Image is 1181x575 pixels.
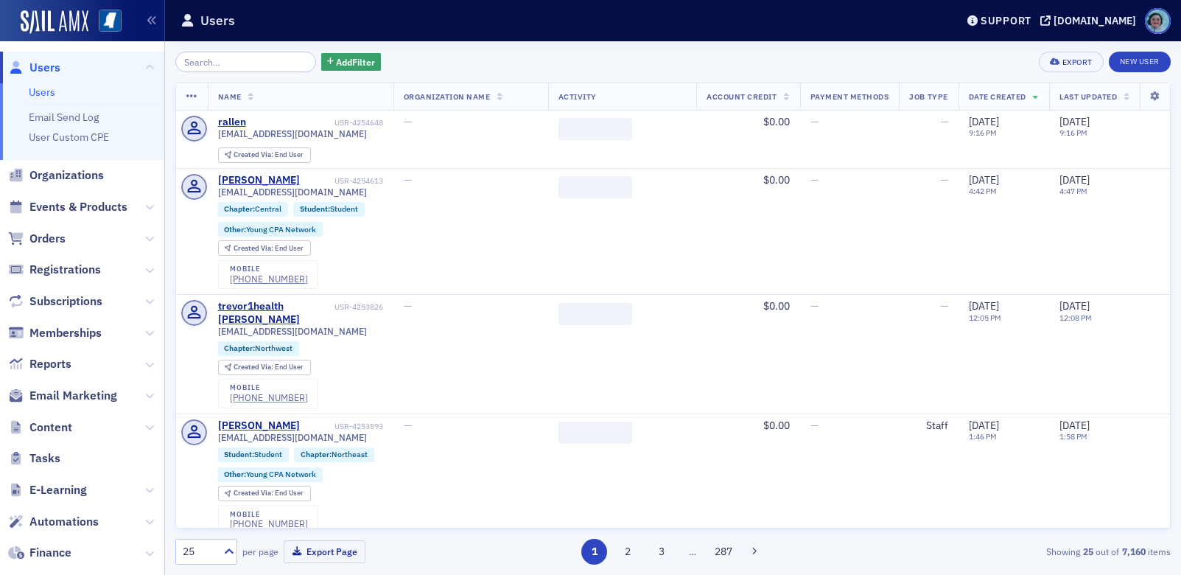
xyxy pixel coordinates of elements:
button: 287 [710,539,736,565]
div: trevor1health [PERSON_NAME] [218,300,332,326]
span: — [404,299,412,313]
span: Orders [29,231,66,247]
a: Organizations [8,167,104,184]
button: 2 [615,539,641,565]
div: Created Via: End User [218,486,311,501]
span: [DATE] [1059,299,1090,313]
div: End User [234,245,304,253]
div: Created Via: End User [218,360,311,375]
span: Subscriptions [29,293,102,310]
button: 3 [648,539,674,565]
span: — [940,115,948,128]
span: Organization Name [404,91,491,102]
span: Content [29,419,72,436]
div: mobile [230,510,308,519]
span: Created Via : [234,150,275,159]
a: Registrations [8,262,101,278]
img: SailAMX [21,10,88,34]
div: 25 [183,544,215,560]
span: Users [29,60,60,76]
span: Student : [300,203,330,214]
span: … [682,545,703,558]
label: per page [242,545,278,558]
div: Support [981,14,1031,27]
time: 4:47 PM [1059,186,1087,196]
div: Created Via: End User [218,147,311,163]
a: Chapter:Northeast [301,450,368,459]
div: Export [1062,58,1093,66]
time: 1:58 PM [1059,431,1087,442]
a: Student:Student [300,204,358,214]
span: Name [218,91,242,102]
a: Orders [8,231,66,247]
span: — [940,299,948,313]
button: AddFilter [321,53,382,72]
span: [DATE] [1059,419,1090,432]
span: ‌ [558,118,632,140]
a: Finance [8,545,71,561]
div: Other: [218,467,323,482]
span: [DATE] [1059,115,1090,128]
span: Other : [224,469,246,479]
a: Content [8,419,72,436]
span: — [404,419,412,432]
img: SailAMX [99,10,122,32]
div: mobile [230,265,308,273]
time: 9:16 PM [1059,128,1087,138]
span: Reports [29,356,71,372]
a: Chapter:Central [224,204,281,214]
span: Events & Products [29,199,127,215]
span: — [810,115,819,128]
div: Staff [909,419,947,433]
span: Payment Methods [810,91,889,102]
div: Showing out of items [849,545,1171,558]
span: $0.00 [763,419,790,432]
span: — [404,173,412,187]
a: Events & Products [8,199,127,215]
div: rallen [218,116,246,129]
span: [EMAIL_ADDRESS][DOMAIN_NAME] [218,326,367,337]
div: USR-4254648 [248,118,383,128]
span: $0.00 [763,299,790,313]
span: ‌ [558,176,632,198]
div: End User [234,489,304,498]
span: [DATE] [969,173,999,187]
time: 12:05 PM [969,313,1001,323]
a: Automations [8,514,99,530]
div: Student: [293,202,365,217]
a: Other:Young CPA Network [224,470,316,479]
span: $0.00 [763,115,790,128]
span: Created Via : [234,488,275,498]
span: [DATE] [1059,173,1090,187]
span: Last Updated [1059,91,1117,102]
span: Activity [558,91,597,102]
div: [PHONE_NUMBER] [230,392,308,403]
span: Add Filter [336,55,375,69]
a: Users [29,86,55,99]
span: Automations [29,514,99,530]
div: [PERSON_NAME] [218,419,300,433]
time: 4:42 PM [969,186,997,196]
span: [DATE] [969,299,999,313]
span: Chapter : [224,343,255,353]
span: — [404,115,412,128]
span: [EMAIL_ADDRESS][DOMAIN_NAME] [218,187,367,198]
div: Created Via: End User [218,240,311,256]
button: 1 [581,539,607,565]
a: Email Send Log [29,111,99,124]
span: — [810,173,819,187]
div: End User [234,151,304,159]
div: [DOMAIN_NAME] [1054,14,1136,27]
span: ‌ [558,303,632,325]
div: Other: [218,222,323,237]
div: mobile [230,383,308,392]
span: [EMAIL_ADDRESS][DOMAIN_NAME] [218,128,367,139]
span: ‌ [558,422,632,444]
span: Organizations [29,167,104,184]
span: $0.00 [763,173,790,187]
a: Users [8,60,60,76]
button: [DOMAIN_NAME] [1040,15,1141,26]
a: [PHONE_NUMBER] [230,518,308,529]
